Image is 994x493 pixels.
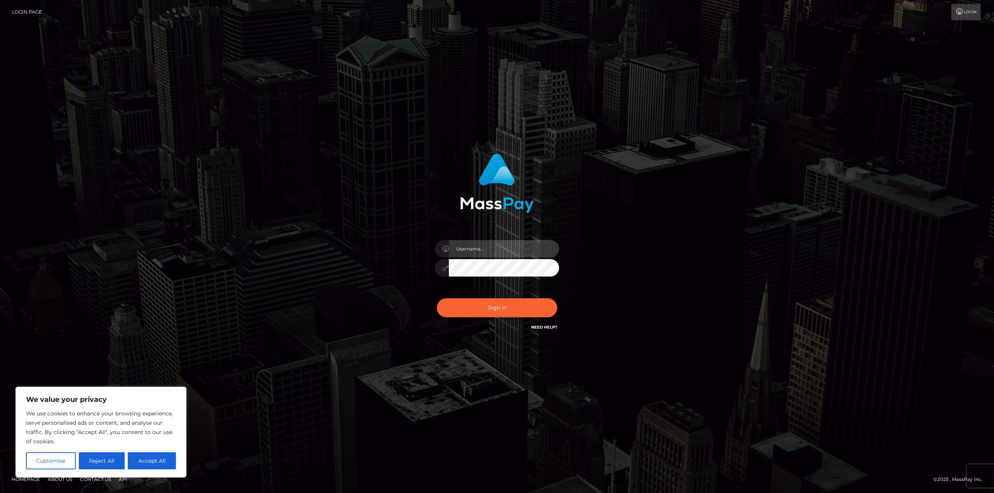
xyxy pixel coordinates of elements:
[116,473,130,485] a: API
[26,452,76,469] button: Customise
[449,240,559,258] input: Username...
[45,473,75,485] a: About Us
[79,452,125,469] button: Reject All
[9,473,43,485] a: Homepage
[437,298,557,317] button: Sign in
[26,409,176,446] p: We use cookies to enhance your browsing experience, serve personalised ads or content, and analys...
[16,387,186,477] div: We value your privacy
[933,475,988,484] div: © 2025 , MassPay Inc.
[951,4,981,20] a: Login
[77,473,114,485] a: Contact Us
[128,452,176,469] button: Accept All
[460,154,534,213] img: MassPay Login
[26,395,176,404] p: We value your privacy
[531,325,557,330] a: Need Help?
[12,4,42,20] a: Login Page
